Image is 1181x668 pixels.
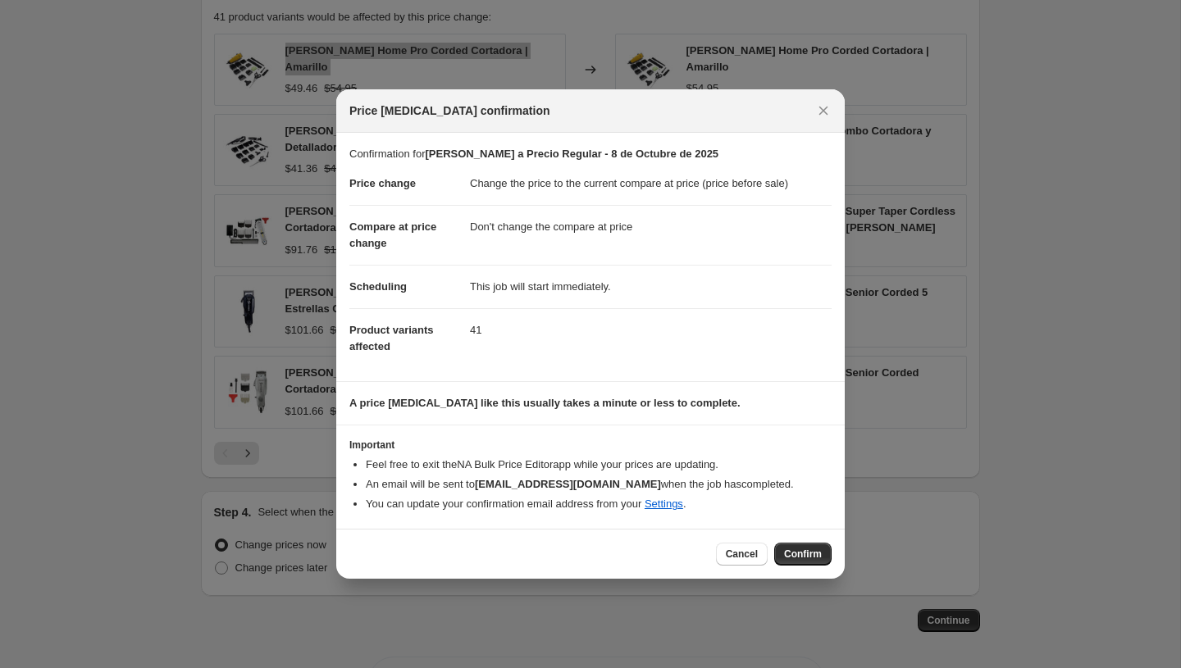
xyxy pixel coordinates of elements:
[645,498,683,510] a: Settings
[349,324,434,352] span: Product variants affected
[366,476,832,493] li: An email will be sent to when the job has completed .
[470,308,832,352] dd: 41
[349,280,407,293] span: Scheduling
[812,99,835,122] button: Close
[349,397,741,409] b: A price [MEDICAL_DATA] like this usually takes a minute or less to complete.
[349,102,550,119] span: Price [MEDICAL_DATA] confirmation
[366,496,832,512] li: You can update your confirmation email address from your .
[716,543,768,566] button: Cancel
[726,548,758,561] span: Cancel
[425,148,718,160] b: [PERSON_NAME] a Precio Regular - 8 de Octubre de 2025
[470,265,832,308] dd: This job will start immediately.
[366,457,832,473] li: Feel free to exit the NA Bulk Price Editor app while your prices are updating.
[470,205,832,248] dd: Don't change the compare at price
[349,220,436,249] span: Compare at price change
[470,162,832,205] dd: Change the price to the current compare at price (price before sale)
[774,543,832,566] button: Confirm
[349,146,832,162] p: Confirmation for
[349,439,832,452] h3: Important
[784,548,822,561] span: Confirm
[349,177,416,189] span: Price change
[475,478,661,490] b: [EMAIL_ADDRESS][DOMAIN_NAME]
